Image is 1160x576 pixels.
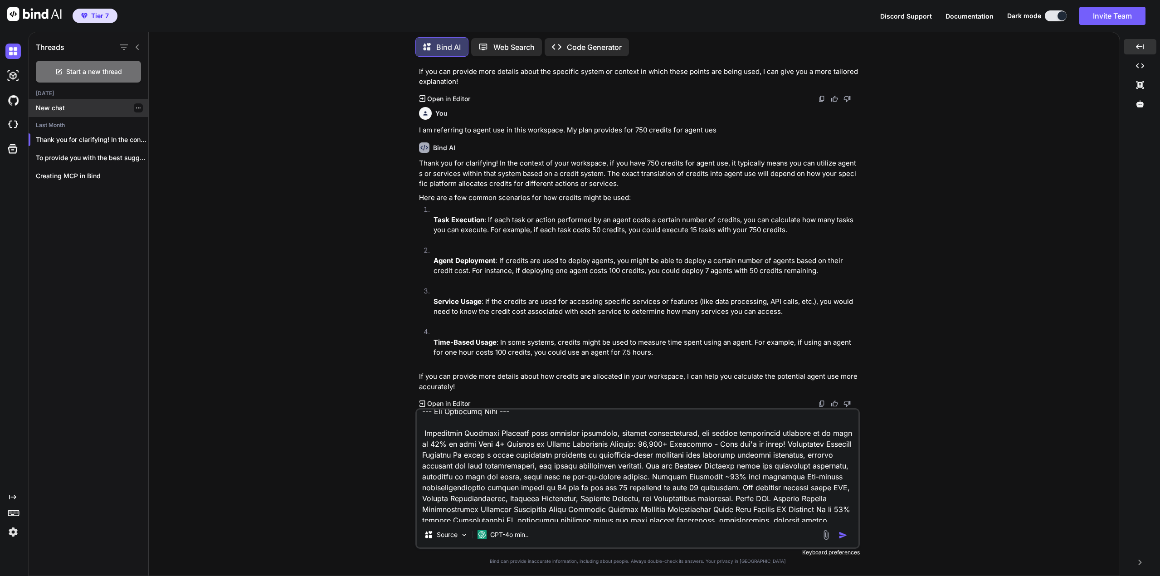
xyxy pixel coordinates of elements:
[434,256,496,265] strong: Agent Deployment
[5,44,21,59] img: darkChat
[490,530,529,539] p: GPT-4o min..
[419,67,858,87] p: If you can provide more details about the specific system or context in which these points are be...
[5,524,21,540] img: settings
[81,13,88,19] img: premium
[417,410,858,522] textarea: Lore ip dol sitamet co ADI-Elitse.doe tempor incidi u laboreetd magn aliq en AD minimven quisnost...
[478,530,487,539] img: GPT-4o mini
[838,531,848,540] img: icon
[36,135,148,144] p: Thank you for clarifying! In the context...
[419,125,858,136] p: I am referring to agent use in this workspace. My plan provides for 750 credits for agent ues
[415,549,860,556] p: Keyboard preferences
[843,95,851,103] img: dislike
[1007,11,1041,20] span: Dark mode
[1079,7,1145,25] button: Invite Team
[434,215,858,235] p: : If each task or action performed by an agent costs a certain number of credits, you can calcula...
[427,399,470,408] p: Open in Editor
[415,558,860,565] p: Bind can provide inaccurate information, including about people. Always double-check its answers....
[434,215,484,224] strong: Task Execution
[880,11,932,21] button: Discord Support
[434,338,497,347] strong: Time-Based Usage
[36,103,148,112] p: New chat
[7,7,62,21] img: Bind AI
[36,42,64,53] h1: Threads
[427,94,470,103] p: Open in Editor
[434,297,858,317] p: : If the credits are used for accessing specific services or features (like data processing, API ...
[946,11,994,21] button: Documentation
[434,256,858,276] p: : If credits are used to deploy agents, you might be able to deploy a certain number of agents ba...
[818,400,825,407] img: copy
[5,117,21,132] img: cloudideIcon
[419,371,858,392] p: If you can provide more details about how credits are allocated in your workspace, I can help you...
[436,42,461,53] p: Bind AI
[437,530,458,539] p: Source
[66,67,122,76] span: Start a new thread
[831,95,838,103] img: like
[433,143,455,152] h6: Bind AI
[843,400,851,407] img: dislike
[435,109,448,118] h6: You
[36,171,148,181] p: Creating MCP in Bind
[419,193,858,203] p: Here are a few common scenarios for how credits might be used:
[493,42,535,53] p: Web Search
[946,12,994,20] span: Documentation
[419,158,858,189] p: Thank you for clarifying! In the context of your workspace, if you have 750 credits for agent use...
[91,11,109,20] span: Tier 7
[5,68,21,83] img: darkAi-studio
[567,42,622,53] p: Code Generator
[29,122,148,129] h2: Last Month
[5,93,21,108] img: githubDark
[29,90,148,97] h2: [DATE]
[73,9,117,23] button: premiumTier 7
[880,12,932,20] span: Discord Support
[818,95,825,103] img: copy
[434,297,482,306] strong: Service Usage
[434,337,858,358] p: : In some systems, credits might be used to measure time spent using an agent. For example, if us...
[460,531,468,539] img: Pick Models
[831,400,838,407] img: like
[36,153,148,162] p: To provide you with the best suggestions...
[821,530,831,540] img: attachment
